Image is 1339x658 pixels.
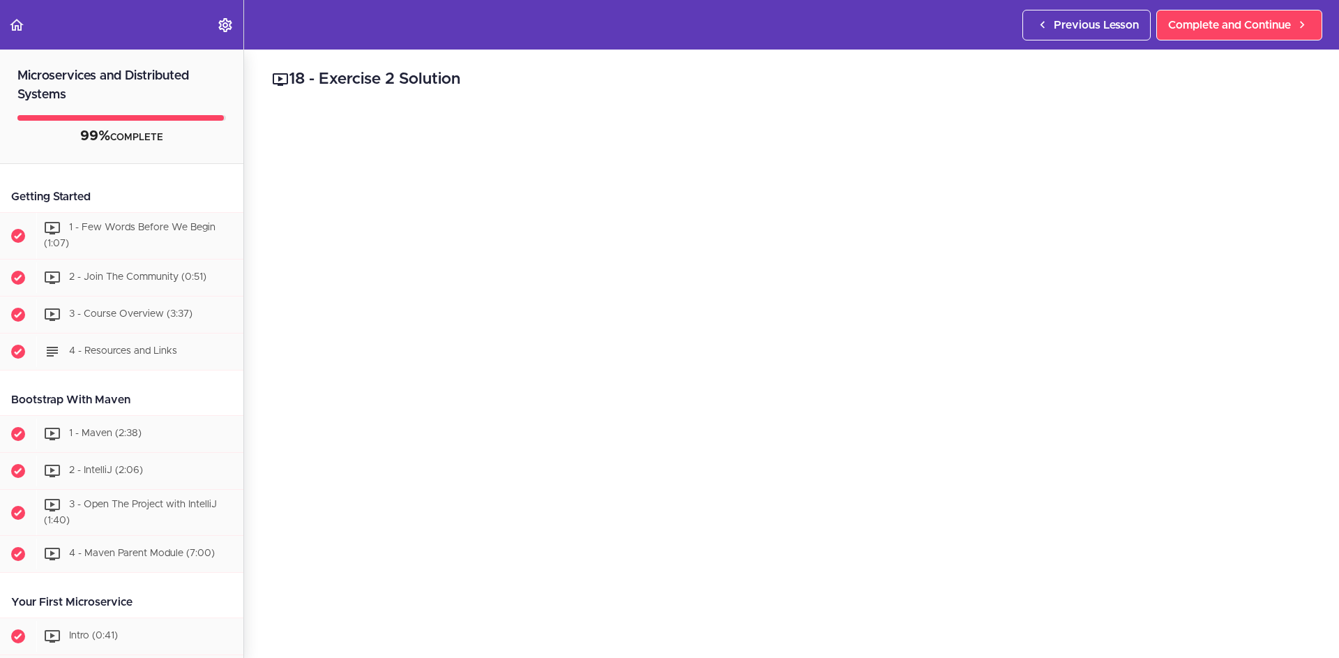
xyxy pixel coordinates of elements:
[272,68,1311,91] h2: 18 - Exercise 2 Solution
[217,17,234,33] svg: Settings Menu
[69,309,192,319] span: 3 - Course Overview (3:37)
[80,129,110,143] span: 99%
[1022,10,1151,40] a: Previous Lesson
[44,223,215,248] span: 1 - Few Words Before We Begin (1:07)
[69,465,143,475] span: 2 - IntelliJ (2:06)
[69,631,118,641] span: Intro (0:41)
[69,272,206,282] span: 2 - Join The Community (0:51)
[44,500,217,525] span: 3 - Open The Project with IntelliJ (1:40)
[69,428,142,438] span: 1 - Maven (2:38)
[8,17,25,33] svg: Back to course curriculum
[1054,17,1139,33] span: Previous Lesson
[69,346,177,356] span: 4 - Resources and Links
[1156,10,1322,40] a: Complete and Continue
[1168,17,1291,33] span: Complete and Continue
[17,128,226,146] div: COMPLETE
[69,549,215,559] span: 4 - Maven Parent Module (7:00)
